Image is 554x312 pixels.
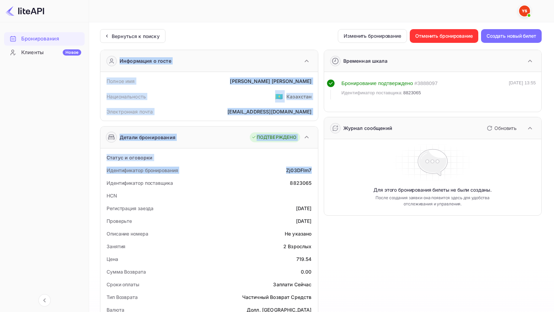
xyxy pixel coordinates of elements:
[301,268,312,275] div: 0.00
[509,80,536,85] ya-tr-span: [DATE] 13:55
[374,195,491,207] ya-tr-span: После создания заявки она появится здесь для удобства отслеживания и управления.
[286,167,311,173] ya-tr-span: Zj03DFIm7
[112,33,160,39] ya-tr-span: Вернуться к поиску
[4,46,85,59] a: КлиентыНовое
[342,80,377,86] ya-tr-span: Бронирование
[285,231,312,237] ya-tr-span: Не указано
[338,29,407,43] button: Изменить бронирование
[403,90,421,95] ya-tr-span: 8823065
[107,218,132,224] ya-tr-span: Проверьте
[273,281,311,287] ya-tr-span: Заплати Сейчас
[107,193,117,199] ya-tr-span: HCN
[120,57,171,64] ya-tr-span: Информация о госте
[21,49,44,57] ya-tr-span: Клиенты
[257,134,297,141] ya-tr-span: ПОДТВЕРЖДЕНО
[296,217,312,225] div: [DATE]
[283,243,286,249] ya-tr-span: 2
[275,93,283,100] ya-tr-span: 🇰🇿
[107,243,125,249] ya-tr-span: Занятия
[107,281,139,287] ya-tr-span: Сроки оплаты
[230,78,270,84] ya-tr-span: [PERSON_NAME]
[107,167,178,173] ya-tr-span: Идентификатор бронирования
[290,179,311,187] div: 8823065
[481,29,542,43] button: Создать новый билет
[343,58,387,64] ya-tr-span: Временная шкала
[242,294,312,300] ya-tr-span: Частичный Возврат Средств
[494,125,517,131] ya-tr-span: Обновить
[107,269,146,275] ya-tr-span: Сумма Возврата
[414,80,438,87] div: # 3888097
[296,255,312,263] div: 719.54
[286,94,311,99] ya-tr-span: Казахстан
[107,256,118,262] ya-tr-span: Цена
[107,231,148,237] ya-tr-span: Описание номера
[415,32,473,40] ya-tr-span: Отменить бронирование
[343,125,392,131] ya-tr-span: Журнал сообщений
[4,32,85,45] a: Бронирования
[120,134,175,141] ya-tr-span: Детали бронирования
[107,155,153,160] ya-tr-span: Статус и оговорки
[5,5,44,16] img: Логотип LiteAPI
[373,187,492,193] ya-tr-span: Для этого бронирования билеты не были созданы.
[107,180,173,186] ya-tr-span: Идентификатор поставщика
[107,205,153,211] ya-tr-span: Регистрация заезда
[107,94,146,99] ya-tr-span: Национальность
[38,294,51,307] button: Свернуть навигацию
[65,50,78,55] ya-tr-span: Новое
[519,5,530,16] img: Служба Поддержки Яндекса
[483,123,519,134] button: Обновить
[107,294,138,300] ya-tr-span: Тип Возврата
[227,109,311,115] ya-tr-span: [EMAIL_ADDRESS][DOMAIN_NAME]
[288,243,311,249] ya-tr-span: Взрослых
[275,90,283,103] span: США
[410,29,478,43] button: Отменить бронирование
[272,78,312,84] ya-tr-span: [PERSON_NAME]
[378,80,413,86] ya-tr-span: подтверждено
[4,32,85,46] div: Бронирования
[342,90,403,95] ya-tr-span: Идентификатор поставщика:
[344,32,401,40] ya-tr-span: Изменить бронирование
[487,32,536,40] ya-tr-span: Создать новый билет
[107,78,135,84] ya-tr-span: Полное имя
[296,205,312,212] div: [DATE]
[107,109,153,115] ya-tr-span: Электронная почта
[21,35,59,43] ya-tr-span: Бронирования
